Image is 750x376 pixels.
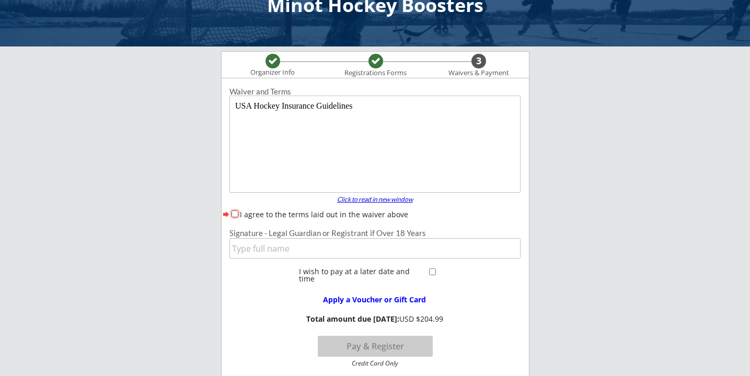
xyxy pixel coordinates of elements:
div: Registrations Forms [340,69,412,77]
input: Type full name [229,238,521,258]
div: Waivers & Payment [443,69,515,77]
div: Organizer Info [244,68,302,77]
a: Click to read in new window [331,196,420,205]
button: forward [222,209,230,219]
div: Click to read in new window [331,196,420,203]
strong: Total amount due [DATE]: [306,314,399,324]
div: USD $204.99 [303,315,447,324]
div: I wish to pay at a later date and time [299,268,426,283]
div: Waiver and Terms [229,88,521,96]
label: I agree to the terms laid out in the waiver above [240,209,408,219]
div: Signature - Legal Guardian or Registrant if Over 18 Years [229,229,521,237]
button: Pay & Register [318,336,433,357]
body: USA Hockey Insurance Guidelines [4,4,287,93]
div: 3 [471,55,486,67]
div: Credit Card Only [322,360,428,367]
div: Apply a Voucher or Gift Card [307,296,442,303]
